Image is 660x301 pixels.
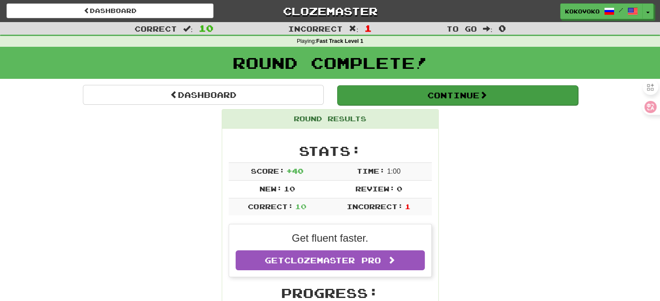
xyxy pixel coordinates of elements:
[135,24,177,33] span: Correct
[355,184,394,193] span: Review:
[222,110,438,129] div: Round Results
[236,231,425,246] p: Get fluent faster.
[236,250,425,270] a: GetClozemaster Pro
[83,85,324,105] a: Dashboard
[286,167,303,175] span: + 40
[316,38,364,44] strong: Fast Track Level 1
[3,54,657,71] h1: Round Complete!
[284,256,381,265] span: Clozemaster Pro
[183,25,193,32] span: :
[447,24,477,33] span: To go
[499,23,506,33] span: 0
[405,202,410,210] span: 1
[349,25,358,32] span: :
[227,3,433,19] a: Clozemaster
[364,23,372,33] span: 1
[284,184,295,193] span: 10
[387,168,401,175] span: 1 : 0 0
[251,167,285,175] span: Score:
[288,24,343,33] span: Incorrect
[295,202,306,210] span: 10
[347,202,403,210] span: Incorrect:
[229,144,432,158] h2: Stats:
[565,7,600,15] span: kokovoko
[248,202,293,210] span: Correct:
[619,7,623,13] span: /
[483,25,493,32] span: :
[337,85,578,105] button: Continue
[560,3,643,19] a: kokovoko /
[199,23,213,33] span: 10
[229,286,432,300] h2: Progress:
[259,184,282,193] span: New:
[7,3,213,18] a: Dashboard
[397,184,402,193] span: 0
[357,167,385,175] span: Time:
